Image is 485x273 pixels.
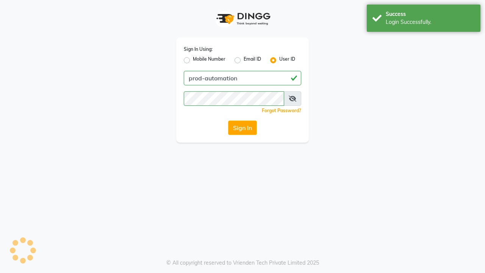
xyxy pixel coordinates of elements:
[184,91,284,106] input: Username
[228,121,257,135] button: Sign In
[244,56,261,65] label: Email ID
[184,46,213,53] label: Sign In Using:
[262,108,301,113] a: Forgot Password?
[279,56,295,65] label: User ID
[212,8,273,30] img: logo1.svg
[386,18,475,26] div: Login Successfully.
[184,71,301,85] input: Username
[386,10,475,18] div: Success
[193,56,225,65] label: Mobile Number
